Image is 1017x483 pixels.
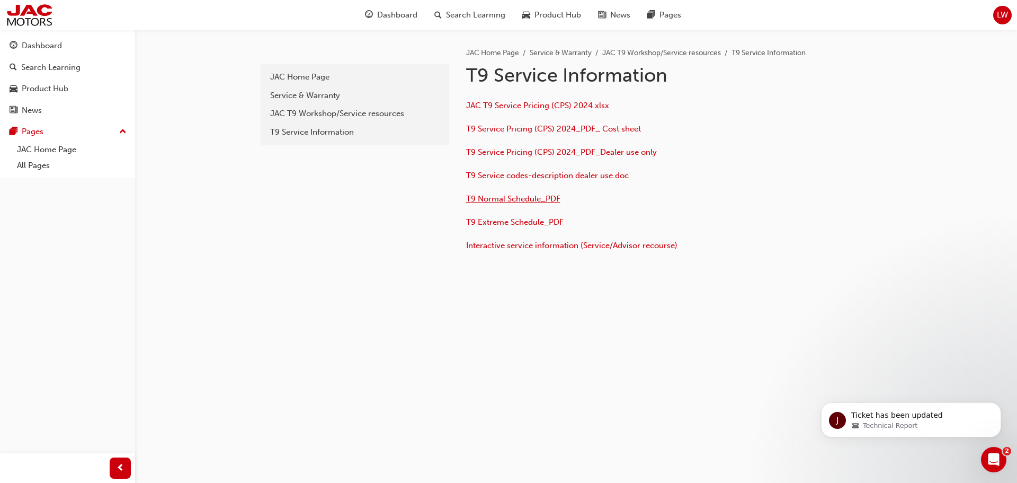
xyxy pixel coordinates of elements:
button: DashboardSearch LearningProduct HubNews [4,34,131,122]
span: Search Learning [446,9,505,21]
iframe: Intercom live chat [981,447,1006,472]
button: Pages [4,122,131,142]
iframe: Intercom notifications message [805,380,1017,454]
a: pages-iconPages [639,4,690,26]
a: JAC T9 Workshop/Service resources [265,104,445,123]
a: News [4,101,131,120]
a: T9 Normal Schedule_PDF [466,194,560,204]
span: news-icon [598,8,606,22]
a: T9 Service codes-description dealer use.doc [466,171,629,180]
h1: T9 Service Information [466,64,814,87]
a: car-iconProduct Hub [514,4,590,26]
span: LW [997,9,1008,21]
a: JAC Home Page [466,48,519,57]
a: guage-iconDashboard [356,4,426,26]
span: Dashboard [377,9,417,21]
a: JAC Home Page [265,68,445,86]
a: Service & Warranty [265,86,445,105]
a: Dashboard [4,36,131,56]
span: guage-icon [10,41,17,51]
a: T9 Service Pricing (CPS) 2024_PDF_ Cost sheet [466,124,641,134]
div: JAC T9 Workshop/Service resources [270,108,440,120]
div: Pages [22,126,43,138]
div: Product Hub [22,83,68,95]
a: T9 Service Pricing (CPS) 2024_PDF_Dealer use only [466,147,657,157]
a: All Pages [13,157,131,174]
div: T9 Service Information [270,126,440,138]
a: T9 Service Information [265,123,445,142]
a: news-iconNews [590,4,639,26]
a: JAC T9 Workshop/Service resources [602,48,721,57]
div: News [22,104,42,117]
a: JAC Home Page [13,142,131,158]
a: JAC T9 Service Pricing (CPS) 2024.xlsx [466,101,609,110]
img: jac-portal [5,3,53,27]
span: prev-icon [117,462,124,475]
span: news-icon [10,106,17,116]
button: LW [993,6,1012,24]
a: search-iconSearch Learning [426,4,514,26]
a: Search Learning [4,58,131,77]
span: guage-icon [365,8,373,22]
div: Search Learning [21,62,81,74]
div: JAC Home Page [270,71,440,83]
span: pages-icon [647,8,655,22]
span: car-icon [522,8,530,22]
span: 2 [1003,447,1011,455]
div: Dashboard [22,40,62,52]
span: up-icon [119,125,127,139]
a: Interactive service information (Service/Advisor recourse) [466,241,677,250]
a: Product Hub [4,79,131,99]
span: News [610,9,630,21]
span: Pages [659,9,681,21]
a: Service & Warranty [530,48,592,57]
span: search-icon [10,63,17,73]
span: Product Hub [534,9,581,21]
div: Service & Warranty [270,90,440,102]
span: search-icon [434,8,442,22]
span: pages-icon [10,127,17,137]
li: T9 Service Information [731,47,806,59]
span: car-icon [10,84,17,94]
a: T9 Extreme Schedule_PDF [466,217,564,227]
